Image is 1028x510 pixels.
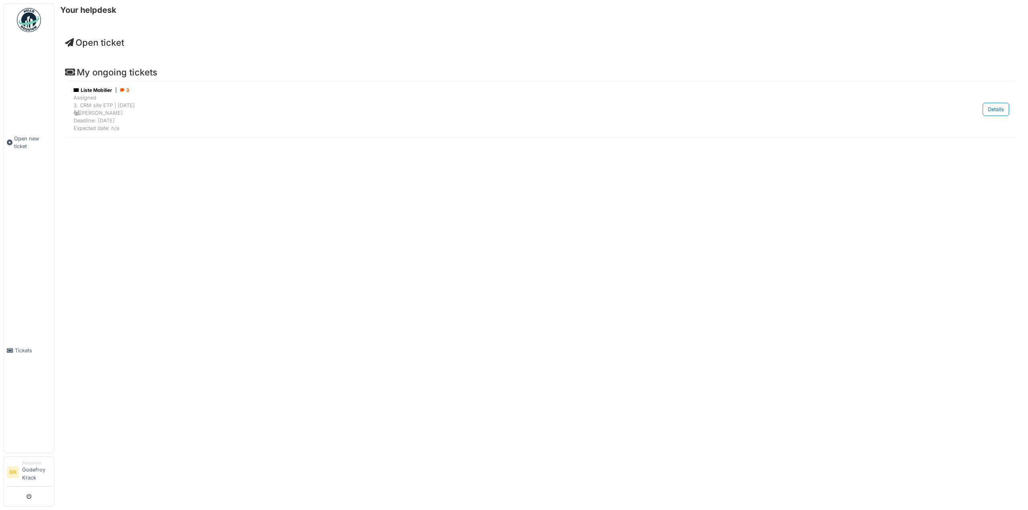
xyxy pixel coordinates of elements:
a: Open new ticket [4,37,54,248]
div: Assigned 3. CRM site ETP | [DATE] [PERSON_NAME] Deadline: [DATE] Expected date: n/a [73,94,885,132]
span: Tickets [15,347,51,354]
h6: Your helpdesk [60,5,116,15]
div: Requester [22,460,51,466]
div: Liste Mobilier [73,87,885,94]
a: GK RequesterGodefroy Krack [7,460,51,487]
a: Tickets [4,248,54,453]
img: Badge_color-CXgf-gQk.svg [17,8,41,32]
li: GK [7,466,19,478]
a: Open ticket [65,37,124,48]
a: Liste Mobilier| 3 Assigned3. CRM site ETP | [DATE] [PERSON_NAME]Deadline: [DATE]Expected date: n/... [71,85,1011,134]
li: Godefroy Krack [22,460,51,485]
span: Open new ticket [14,135,51,150]
span: | [115,87,117,94]
div: Details [983,103,1009,116]
div: 3 [120,87,129,94]
h4: My ongoing tickets [65,67,1018,77]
